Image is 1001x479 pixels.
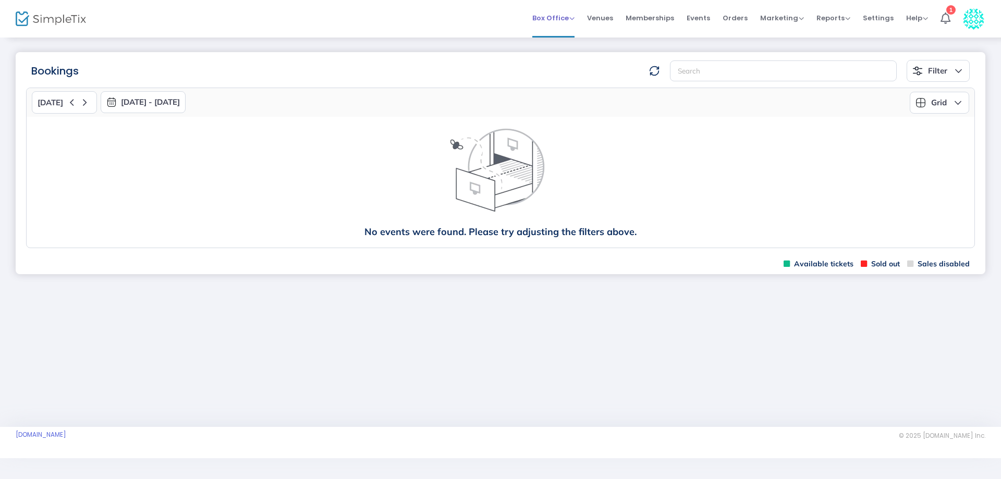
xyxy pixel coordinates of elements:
[907,259,970,269] span: Sales disabled
[364,227,637,237] span: No events were found. Please try adjusting the filters above.
[910,92,969,114] button: Grid
[16,431,66,439] a: [DOMAIN_NAME]
[687,5,710,31] span: Events
[723,5,748,31] span: Orders
[369,127,632,227] img: face thinking
[670,60,897,82] input: Search
[863,5,894,31] span: Settings
[899,432,985,440] span: © 2025 [DOMAIN_NAME] Inc.
[915,97,926,108] img: grid
[106,97,117,107] img: monthly
[587,5,613,31] span: Venues
[946,5,956,15] div: 1
[912,66,923,76] img: filter
[649,66,660,76] img: refresh-data
[861,259,900,269] span: Sold out
[31,63,79,79] m-panel-title: Bookings
[32,91,97,114] button: [DATE]
[101,91,186,113] button: [DATE] - [DATE]
[626,5,674,31] span: Memberships
[784,259,853,269] span: Available tickets
[906,13,928,23] span: Help
[816,13,850,23] span: Reports
[532,13,575,23] span: Box Office
[38,98,63,107] span: [DATE]
[760,13,804,23] span: Marketing
[907,60,970,82] button: Filter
